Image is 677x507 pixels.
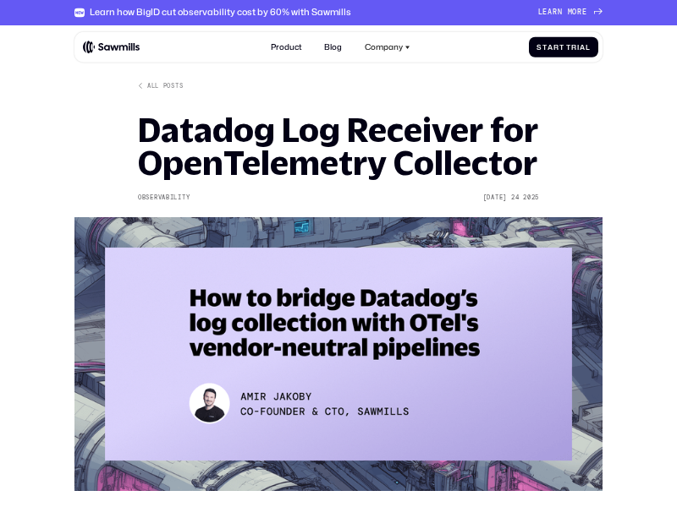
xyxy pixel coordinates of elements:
span: l [586,43,591,52]
div: Company [365,42,403,52]
span: r [553,8,558,17]
div: All posts [147,82,183,90]
span: m [568,8,573,17]
a: StartTrial [529,37,598,57]
span: e [582,8,587,17]
span: a [548,8,553,17]
div: Company [358,36,416,58]
span: S [537,43,542,52]
span: i [577,43,580,52]
div: Observability [138,194,190,202]
h1: Datadog Log Receiver for OpenTelemetry Collector [138,113,539,179]
span: a [580,43,586,52]
span: t [542,43,548,52]
span: L [538,8,543,17]
span: t [559,43,564,52]
span: e [542,8,548,17]
a: Blog [318,36,348,58]
span: n [558,8,563,17]
a: Learnmore [538,8,603,17]
span: r [577,8,582,17]
span: a [548,43,553,52]
span: T [566,43,571,52]
a: All posts [138,82,183,90]
div: 24 [511,194,519,202]
span: r [553,43,559,52]
div: Learn how BigID cut observability cost by 60% with Sawmills [90,7,351,18]
span: o [572,8,577,17]
span: r [571,43,577,52]
div: [DATE] [483,194,507,202]
a: Product [265,36,308,58]
div: 2025 [523,194,539,202]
